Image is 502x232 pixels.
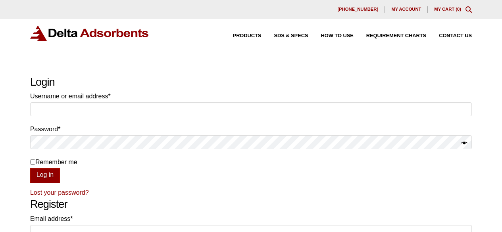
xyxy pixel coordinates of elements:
[30,168,60,183] button: Log in
[434,7,461,12] a: My Cart (0)
[338,7,379,12] span: [PHONE_NUMBER]
[439,33,472,38] span: Contact Us
[331,6,385,13] a: [PHONE_NUMBER]
[35,159,77,165] span: Remember me
[385,6,428,13] a: My account
[220,33,262,38] a: Products
[391,7,421,12] span: My account
[233,33,262,38] span: Products
[354,33,426,38] a: Requirement Charts
[261,33,308,38] a: SDS & SPECS
[461,138,467,149] button: Show password
[30,198,472,211] h2: Register
[30,124,472,134] label: Password
[30,213,472,224] label: Email address
[30,159,35,165] input: Remember me
[457,7,460,12] span: 0
[30,76,472,89] h2: Login
[321,33,353,38] span: How to Use
[366,33,426,38] span: Requirement Charts
[30,25,149,41] img: Delta Adsorbents
[308,33,353,38] a: How to Use
[274,33,308,38] span: SDS & SPECS
[30,91,472,102] label: Username or email address
[426,33,472,38] a: Contact Us
[465,6,472,13] div: Toggle Modal Content
[30,189,89,196] a: Lost your password?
